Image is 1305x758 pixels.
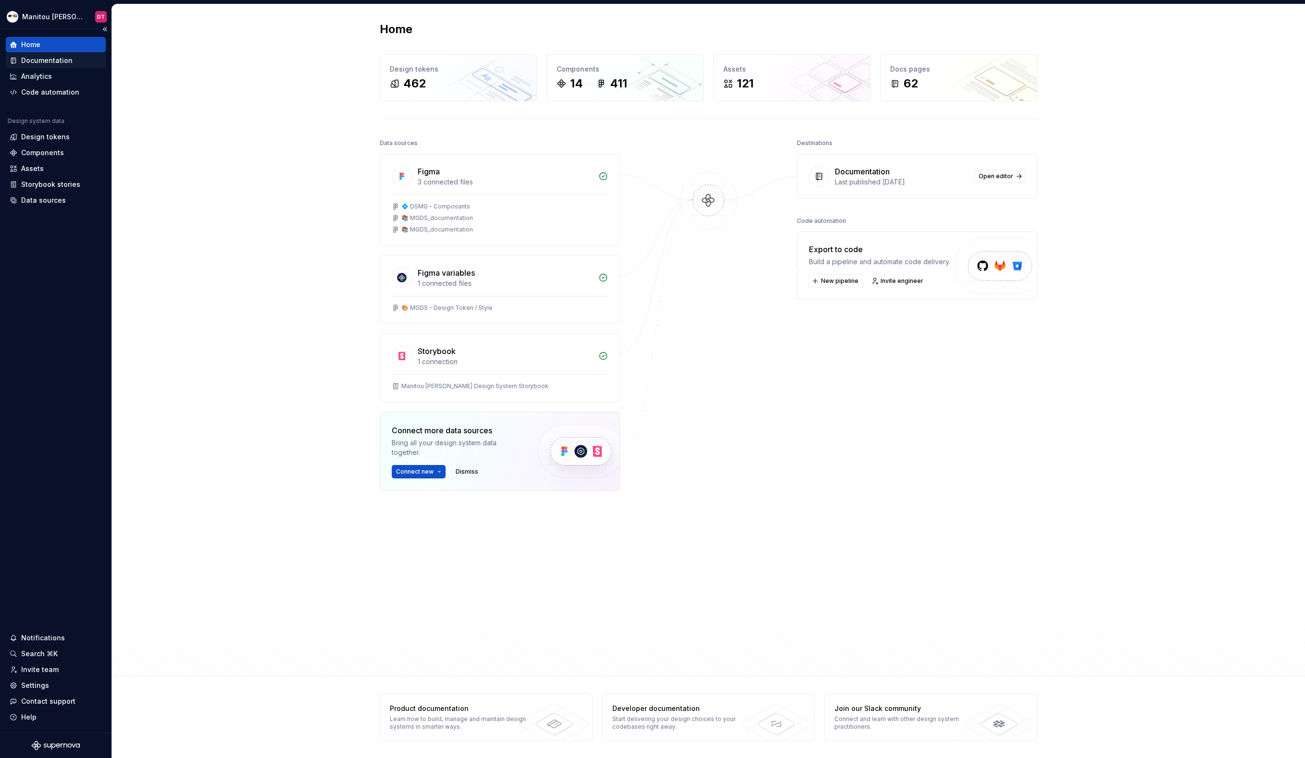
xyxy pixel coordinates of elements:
div: 62 [904,76,918,91]
a: Invite engineer [869,274,928,288]
button: New pipeline [809,274,863,288]
h2: Home [380,22,412,37]
button: Search ⌘K [6,646,106,661]
div: Help [21,712,37,722]
div: 3 connected files [418,177,593,187]
div: 14 [570,76,583,91]
a: Figma3 connected files💠 DSMG - Composants📚 MGDS_documentation📚 MGDS_documentation [380,154,620,245]
span: Dismiss [456,468,478,476]
a: Settings [6,678,106,693]
div: Figma variables [418,267,475,279]
div: 📚 MGDS_documentation [401,214,473,222]
div: Export to code [809,244,950,255]
a: Analytics [6,69,106,84]
div: Connect and learn with other design system practitioners. [834,715,974,731]
a: Documentation [6,53,106,68]
div: Build a pipeline and automate code delivery. [809,257,950,267]
a: Design tokens462 [380,54,537,101]
a: Product documentationLearn how to build, manage and maintain design systems in smarter ways. [380,694,593,741]
img: e5cfe62c-2ffb-4aae-a2e8-6f19d60e01f1.png [7,11,18,23]
button: Connect new [392,465,446,478]
div: Settings [21,681,49,690]
div: 121 [737,76,754,91]
a: Figma variables1 connected files🎨 MGDS - Design Token / Style [380,255,620,324]
a: Data sources [6,193,106,208]
div: Docs pages [890,64,1027,74]
button: Dismiss [451,465,483,478]
div: DT [97,13,105,21]
button: Help [6,709,106,725]
div: Learn how to build, manage and maintain design systems in smarter ways. [390,715,530,731]
div: Search ⌘K [21,649,58,659]
a: Assets [6,161,106,176]
button: Manitou [PERSON_NAME] Design SystemDT [2,6,110,27]
div: Manitou [PERSON_NAME] Design System [22,12,84,22]
a: Invite team [6,662,106,677]
a: Storybook1 connectionManitou [PERSON_NAME] Design System Storybook [380,333,620,402]
div: Assets [21,164,44,173]
a: Assets121 [713,54,870,101]
button: Contact support [6,694,106,709]
span: Connect new [396,468,434,476]
span: Open editor [979,172,1013,180]
div: Storybook stories [21,180,80,189]
div: Developer documentation [612,704,752,713]
div: Figma [418,166,440,177]
div: 1 connection [418,357,593,367]
div: Data sources [380,136,418,150]
div: Bring all your design system data together. [392,438,522,457]
div: Design tokens [21,132,70,142]
div: 🎨 MGDS - Design Token / Style [401,304,493,312]
div: Components [557,64,694,74]
div: Manitou [PERSON_NAME] Design System Storybook [401,382,548,390]
button: Notifications [6,630,106,646]
div: 411 [610,76,627,91]
div: Invite team [21,665,59,674]
div: Start delivering your design choices to your codebases right away. [612,715,752,731]
button: Collapse sidebar [98,23,112,36]
div: Code automation [21,87,79,97]
div: Last published [DATE] [835,177,969,187]
div: Notifications [21,633,65,643]
div: Analytics [21,72,52,81]
div: Documentation [21,56,73,65]
div: Contact support [21,697,75,706]
a: Open editor [974,170,1025,183]
div: Design tokens [390,64,527,74]
div: 1 connected files [418,279,593,288]
div: 462 [403,76,426,91]
div: Storybook [418,345,456,357]
div: Design system data [8,117,64,125]
a: Docs pages62 [880,54,1037,101]
span: Invite engineer [881,277,923,285]
a: Storybook stories [6,177,106,192]
div: Destinations [797,136,833,150]
div: 💠 DSMG - Composants [401,203,470,210]
a: Components [6,145,106,160]
a: Design tokens [6,129,106,145]
div: Product documentation [390,704,530,713]
div: Documentation [835,166,890,177]
div: Data sources [21,196,66,205]
a: Components14411 [547,54,704,101]
span: New pipeline [821,277,858,285]
div: Code automation [797,214,846,228]
a: Join our Slack communityConnect and learn with other design system practitioners. [824,694,1037,741]
svg: Supernova Logo [32,741,80,750]
a: Home [6,37,106,52]
div: Join our Slack community [834,704,974,713]
a: Code automation [6,85,106,100]
div: Components [21,148,64,158]
div: Assets [723,64,860,74]
a: Developer documentationStart delivering your design choices to your codebases right away. [602,694,815,741]
div: Home [21,40,40,49]
div: 📚 MGDS_documentation [401,226,473,233]
div: Connect more data sources [392,425,522,436]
